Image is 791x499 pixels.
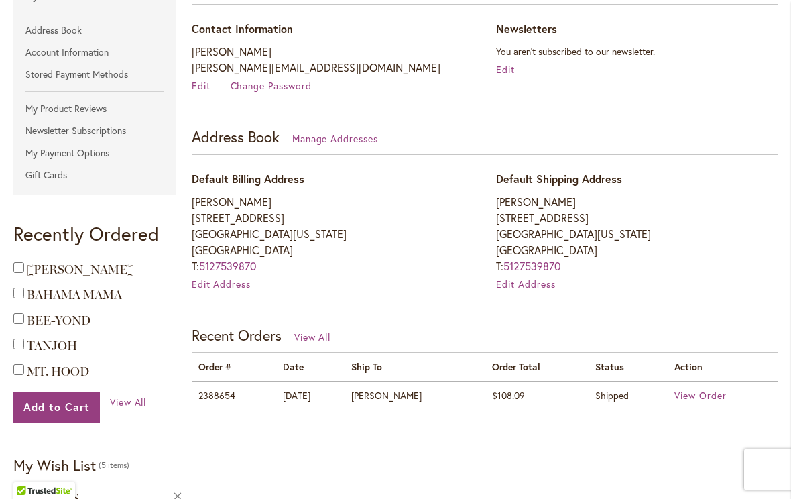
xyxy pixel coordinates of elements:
strong: Address Book [192,127,280,146]
th: Order # [192,353,276,381]
a: My Product Reviews [13,99,176,119]
a: Newsletter Subscriptions [13,121,176,141]
span: $108.09 [492,389,525,402]
a: 5127539870 [199,259,256,273]
a: View All [110,396,147,409]
a: 5127539870 [503,259,560,273]
a: [PERSON_NAME] [27,262,134,277]
a: Edit [192,79,228,92]
td: 2388654 [192,381,276,410]
th: Date [276,353,345,381]
a: Stored Payment Methods [13,64,176,85]
address: [PERSON_NAME] [STREET_ADDRESS] [GEOGRAPHIC_DATA][US_STATE] [GEOGRAPHIC_DATA] T: [496,194,778,274]
a: Edit Address [496,278,556,290]
a: Gift Cards [13,165,176,185]
address: [PERSON_NAME] [STREET_ADDRESS] [GEOGRAPHIC_DATA][US_STATE] [GEOGRAPHIC_DATA] T: [192,194,473,274]
th: Order Total [485,353,589,381]
a: Edit Address [192,278,251,290]
iframe: Launch Accessibility Center [10,451,48,489]
strong: Recently Ordered [13,221,159,246]
a: View Order [674,389,727,402]
a: Manage Addresses [292,132,379,145]
p: [PERSON_NAME] [PERSON_NAME][EMAIL_ADDRESS][DOMAIN_NAME] [192,44,473,76]
span: 5 items [99,460,129,470]
a: Account Information [13,42,176,62]
span: Default Billing Address [192,172,304,186]
a: BAHAMA MAMA [27,288,122,302]
a: Address Book [13,20,176,40]
a: Edit [496,63,515,76]
strong: My Wish List [13,455,96,475]
button: Add to Cart [13,392,100,423]
span: Newsletters [496,21,557,36]
p: You aren't subscribed to our newsletter. [496,44,778,60]
a: BEE-YOND [27,313,90,328]
td: Shipped [589,381,668,410]
a: My Payment Options [13,143,176,163]
th: Action [668,353,778,381]
span: Add to Cart [23,400,90,414]
th: Status [589,353,668,381]
a: MT. HOOD [27,364,89,379]
th: Ship To [345,353,485,381]
a: TANJOH [27,339,77,353]
span: Edit [192,79,210,92]
strong: Recent Orders [192,325,282,345]
span: Default Shipping Address [496,172,622,186]
a: View All [294,331,331,343]
td: [DATE] [276,381,345,410]
span: Contact Information [192,21,293,36]
td: [PERSON_NAME] [345,381,485,410]
span: View All [110,396,147,408]
a: Change Password [231,79,312,92]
